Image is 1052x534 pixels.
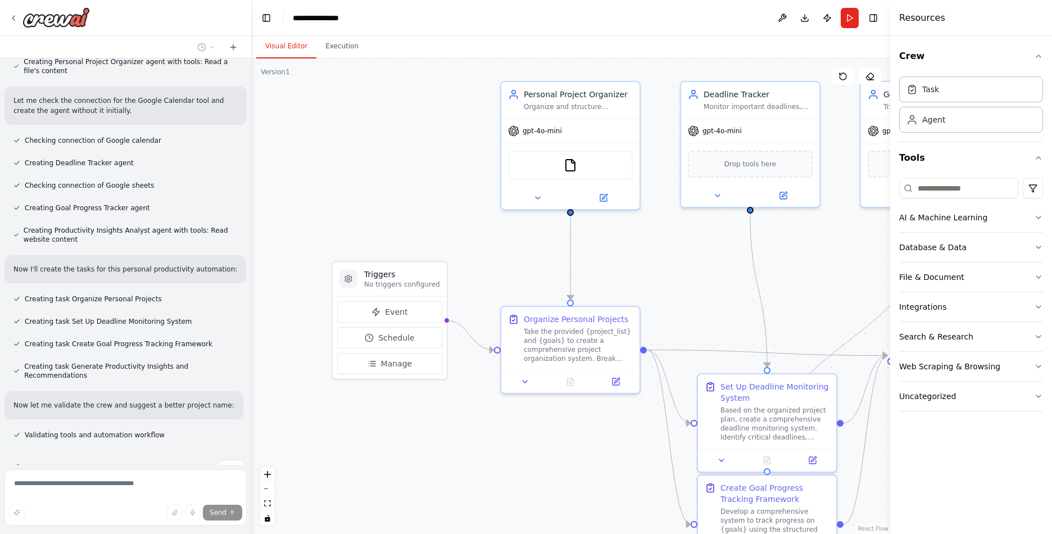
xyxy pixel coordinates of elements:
div: Personal Project Organizer [524,89,633,100]
button: Hide left sidebar [259,10,274,26]
div: Based on the organized project plan, create a comprehensive deadline monitoring system. Identify ... [720,406,829,442]
button: Click to speak your automation idea [185,505,201,521]
g: Edge from 9924b566-39a3-4c85-a505-e6754a8f235b to 88c8752f-d9c1-4124-879c-577908957688 [745,214,773,367]
button: Upload files [167,505,183,521]
div: Uncategorized [899,391,956,402]
button: Hide right sidebar [865,10,881,26]
button: Uncategorized [899,382,1043,411]
g: Edge from bffcbae8-cbdc-45f9-969a-26a804589980 to 88c8752f-d9c1-4124-879c-577908957688 [647,345,691,429]
span: gpt-4o-mini [882,126,922,135]
span: Creating Goal Progress Tracker agent [25,203,150,212]
div: Task [922,84,939,95]
nav: breadcrumb [293,12,349,24]
button: No output available [547,375,595,388]
span: Thinking... [27,464,62,473]
span: Stop [224,464,239,473]
g: Edge from bffcbae8-cbdc-45f9-969a-26a804589980 to 1f1cf266-9949-47f6-b838-a14d6ca1bae0 [647,345,887,361]
g: Edge from b1ac067c-fb47-436e-9b51-dc9653ce998b to bffcbae8-cbdc-45f9-969a-26a804589980 [565,216,576,300]
g: Edge from e59aeabd-6944-4b48-84b7-972ca78fe136 to 1f1cf266-9949-47f6-b838-a14d6ca1bae0 [844,350,887,530]
button: toggle interactivity [260,511,275,526]
span: Creating task Create Goal Progress Tracking Framework [25,340,212,349]
button: Improve this prompt [9,505,25,521]
span: Event [385,306,407,318]
div: Search & Research [899,331,973,342]
button: Database & Data [899,233,1043,262]
p: Let me check the connection for the Google Calendar tool and create the agent without it initially. [13,96,238,116]
div: Web Scraping & Browsing [899,361,1000,372]
span: Creating Productivity Insights Analyst agent with tools: Read website content [24,226,238,244]
img: FileReadTool [564,159,577,172]
button: Search & Research [899,322,1043,351]
div: Organize Personal Projects [524,314,628,325]
button: zoom in [260,467,275,482]
div: Tools [899,174,1043,420]
span: Checking connection of Google sheets [25,181,154,190]
button: fit view [260,496,275,511]
button: Manage [337,353,442,374]
button: Schedule [337,327,442,349]
div: Agent [922,114,945,125]
button: Tools [899,142,1043,174]
a: React Flow attribution [858,526,888,532]
div: Organize and structure personal projects by breaking them down into manageable tasks, creating pr... [524,102,633,111]
div: Goal Progress TrackerTrack progress on personal goals, identify bottlenecks and obstacles, and pr... [860,81,1000,208]
div: Track progress on personal goals, identify bottlenecks and obstacles, and provide actionable reco... [883,102,992,111]
button: Visual Editor [256,35,316,58]
h3: Triggers [364,269,440,280]
button: Send [203,505,242,521]
div: Crew [899,72,1043,142]
span: Creating task Organize Personal Projects [25,295,162,304]
div: TriggersNo triggers configuredEventScheduleManage [332,261,448,380]
span: Creating task Set Up Deadline Monitoring System [25,317,192,326]
div: Integrations [899,301,946,313]
div: Deadline Tracker [704,89,813,100]
div: Database & Data [899,242,967,253]
span: Schedule [378,332,414,343]
span: gpt-4o-mini [523,126,562,135]
span: Validating tools and automation workflow [25,431,165,440]
button: Integrations [899,292,1043,322]
img: Logo [22,7,90,28]
div: Deadline TrackerMonitor important deadlines, create strategic reminders, and provide early warnin... [680,81,820,208]
div: Personal Project OrganizerOrganize and structure personal projects by breaking them down into man... [500,81,641,210]
button: AI & Machine Learning [899,203,1043,232]
g: Edge from b95869eb-d813-4815-b7ed-1d35ef7088c1 to e59aeabd-6944-4b48-84b7-972ca78fe136 [761,214,936,468]
div: File & Document [899,271,964,283]
span: Drop tools here [724,159,777,170]
g: Edge from bffcbae8-cbdc-45f9-969a-26a804589980 to e59aeabd-6944-4b48-84b7-972ca78fe136 [647,345,691,530]
div: React Flow controls [260,467,275,526]
div: Take the provided {project_list} and {goals} to create a comprehensive project organization syste... [524,327,633,363]
span: Creating task Generate Productivity Insights and Recommendations [24,362,238,380]
span: gpt-4o-mini [702,126,742,135]
g: Edge from 88c8752f-d9c1-4124-879c-577908957688 to 1f1cf266-9949-47f6-b838-a14d6ca1bae0 [844,350,887,429]
p: No triggers configured [364,280,440,289]
button: Web Scraping & Browsing [899,352,1043,381]
button: Start a new chat [224,40,242,54]
p: Now let me validate the crew and suggest a better project name: [13,400,234,410]
button: Event [337,301,442,323]
span: Checking connection of Google calendar [25,136,161,145]
div: Set Up Deadline Monitoring System [720,381,829,404]
span: Send [210,508,226,517]
h4: Resources [899,11,945,25]
div: Organize Personal ProjectsTake the provided {project_list} and {goals} to create a comprehensive ... [500,306,641,394]
button: No output available [743,454,791,467]
button: Open in side panel [751,189,815,202]
div: Set Up Deadline Monitoring SystemBased on the organized project plan, create a comprehensive dead... [697,373,837,473]
span: Manage [381,358,412,369]
button: Crew [899,40,1043,72]
div: Monitor important deadlines, create strategic reminders, and provide early warnings to ensure cri... [704,102,813,111]
span: Creating Personal Project Organizer agent with tools: Read a file's content [24,57,238,75]
div: Version 1 [261,67,290,76]
button: Stop [219,460,244,477]
div: Create Goal Progress Tracking Framework [720,482,829,505]
button: Switch to previous chat [193,40,220,54]
div: AI & Machine Learning [899,212,987,223]
div: Goal Progress Tracker [883,89,992,100]
button: Open in side panel [596,375,635,388]
button: Open in side panel [572,191,635,205]
button: zoom out [260,482,275,496]
button: File & Document [899,263,1043,292]
span: Creating Deadline Tracker agent [25,159,134,168]
g: Edge from triggers to bffcbae8-cbdc-45f9-969a-26a804589980 [446,315,494,356]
